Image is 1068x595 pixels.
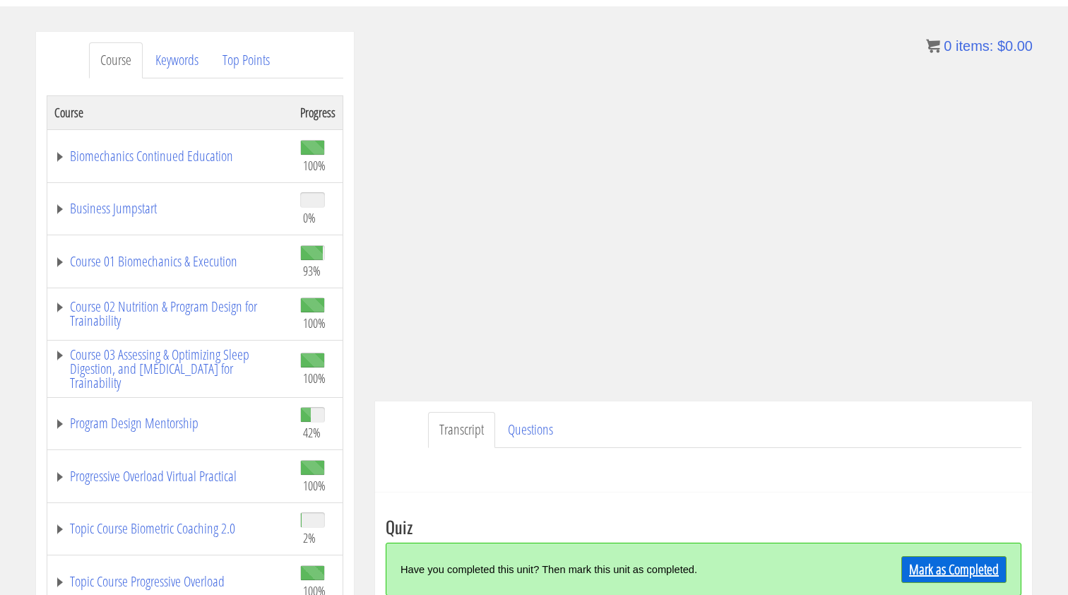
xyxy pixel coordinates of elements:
a: Biomechanics Continued Education [54,149,286,163]
h3: Quiz [386,517,1021,536]
span: 100% [303,478,326,493]
a: Course 03 Assessing & Optimizing Sleep Digestion, and [MEDICAL_DATA] for Trainability [54,348,286,390]
div: Have you completed this unit? Then mark this unit as completed. [400,554,848,584]
span: 100% [303,158,326,173]
a: Top Points [211,42,281,78]
a: Program Design Mentorship [54,416,286,430]
a: Progressive Overload Virtual Practical [54,469,286,483]
th: Progress [293,95,343,129]
a: Course [89,42,143,78]
span: 93% [303,263,321,278]
bdi: 0.00 [997,38,1033,54]
a: Business Jumpstart [54,201,286,216]
img: icon11.png [926,39,940,53]
span: 2% [303,530,316,546]
span: 100% [303,370,326,386]
span: $ [997,38,1005,54]
span: items: [956,38,993,54]
a: Course 02 Nutrition & Program Design for Trainability [54,300,286,328]
a: Topic Course Biometric Coaching 2.0 [54,522,286,536]
span: 100% [303,315,326,331]
a: Questions [497,412,564,448]
a: Mark as Completed [901,556,1007,583]
span: 42% [303,425,321,440]
a: Keywords [144,42,210,78]
span: 0% [303,210,316,225]
th: Course [47,95,294,129]
span: 0 [944,38,951,54]
a: Transcript [428,412,495,448]
a: Topic Course Progressive Overload [54,575,286,589]
a: Course 01 Biomechanics & Execution [54,254,286,269]
a: 0 items: $0.00 [926,38,1033,54]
